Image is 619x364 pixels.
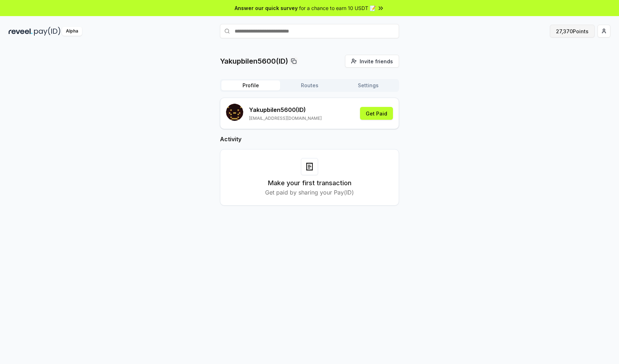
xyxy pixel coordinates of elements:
[34,27,61,36] img: pay_id
[339,80,398,90] button: Settings
[221,80,280,90] button: Profile
[268,178,351,188] h3: Make your first transaction
[220,135,399,143] h2: Activity
[235,4,298,12] span: Answer our quick survey
[550,25,595,38] button: 27,370Points
[360,58,393,65] span: Invite friends
[62,27,82,36] div: Alpha
[360,107,393,120] button: Get Paid
[249,115,322,121] p: [EMAIL_ADDRESS][DOMAIN_NAME]
[220,56,288,66] p: Yakupbilen5600(ID)
[280,80,339,90] button: Routes
[345,55,399,68] button: Invite friends
[9,27,33,36] img: reveel_dark
[299,4,376,12] span: for a chance to earn 10 USDT 📝
[249,105,322,114] p: Yakupbilen5600 (ID)
[265,188,354,197] p: Get paid by sharing your Pay(ID)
